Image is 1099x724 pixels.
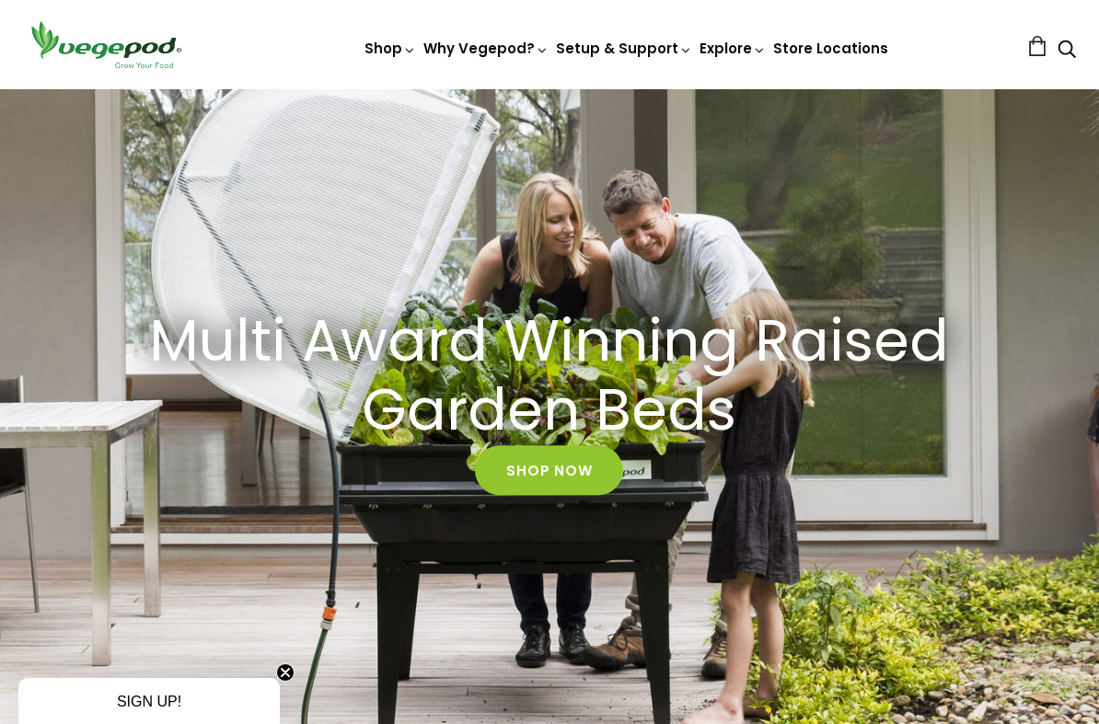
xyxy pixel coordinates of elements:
[117,694,181,709] span: SIGN UP!
[364,39,416,58] a: Shop
[135,307,964,445] h2: Multi Award Winning Raised Garden Beds
[423,39,549,58] a: Why Vegepod?
[18,678,280,724] div: SIGN UP!Close teaser
[23,18,189,71] img: Vegepod
[106,307,994,445] a: Multi Award Winning Raised Garden Beds
[700,39,766,58] a: Explore
[556,39,692,58] a: Setup & Support
[1058,41,1076,61] a: Search
[773,39,888,58] a: Store Locations
[475,445,623,495] a: Shop Now
[276,663,295,682] button: Close teaser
